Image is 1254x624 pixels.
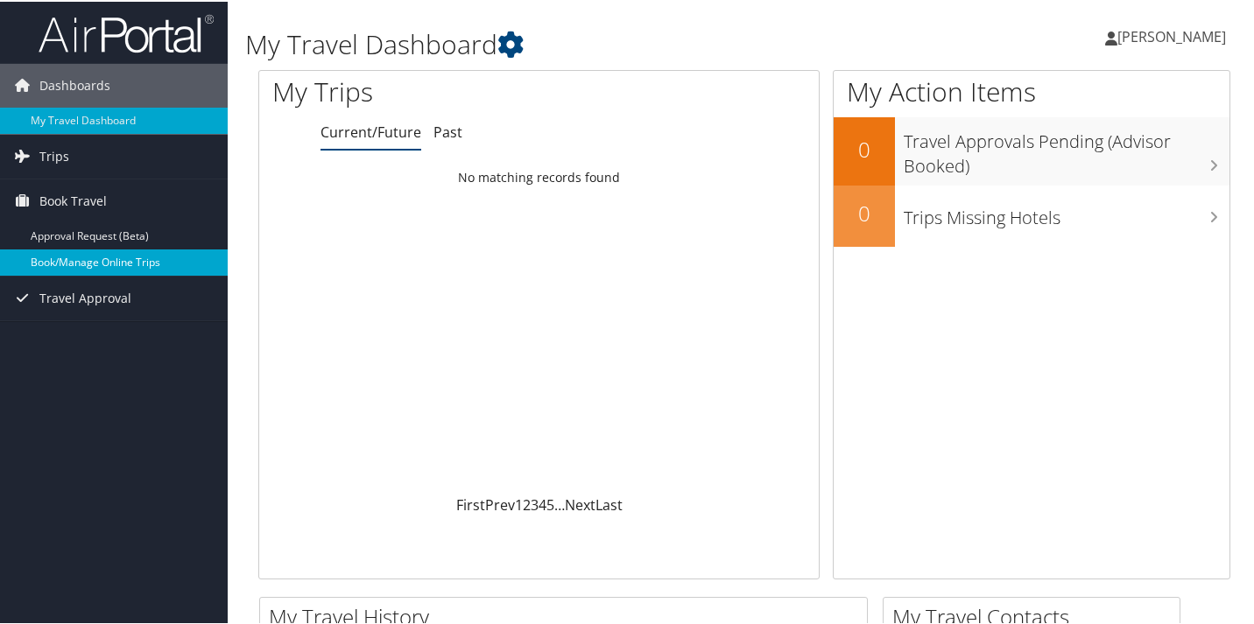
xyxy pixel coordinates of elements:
a: Past [433,121,462,140]
span: Dashboards [39,62,110,106]
span: Travel Approval [39,275,131,319]
span: Trips [39,133,69,177]
img: airportal-logo.png [39,11,214,53]
td: No matching records found [259,160,819,192]
h3: Travel Approvals Pending (Advisor Booked) [904,119,1229,177]
a: [PERSON_NAME] [1105,9,1243,61]
a: 3 [531,494,539,513]
h2: 0 [834,197,895,227]
h1: My Trips [272,72,573,109]
a: Prev [485,494,515,513]
a: 1 [515,494,523,513]
h1: My Action Items [834,72,1229,109]
a: First [456,494,485,513]
a: 0Travel Approvals Pending (Advisor Booked) [834,116,1229,183]
a: Current/Future [321,121,421,140]
a: Last [595,494,623,513]
a: 0Trips Missing Hotels [834,184,1229,245]
span: [PERSON_NAME] [1117,25,1226,45]
span: … [554,494,565,513]
a: 2 [523,494,531,513]
h2: 0 [834,133,895,163]
a: 4 [539,494,546,513]
a: 5 [546,494,554,513]
span: Book Travel [39,178,107,221]
a: Next [565,494,595,513]
h3: Trips Missing Hotels [904,195,1229,228]
h1: My Travel Dashboard [245,25,911,61]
